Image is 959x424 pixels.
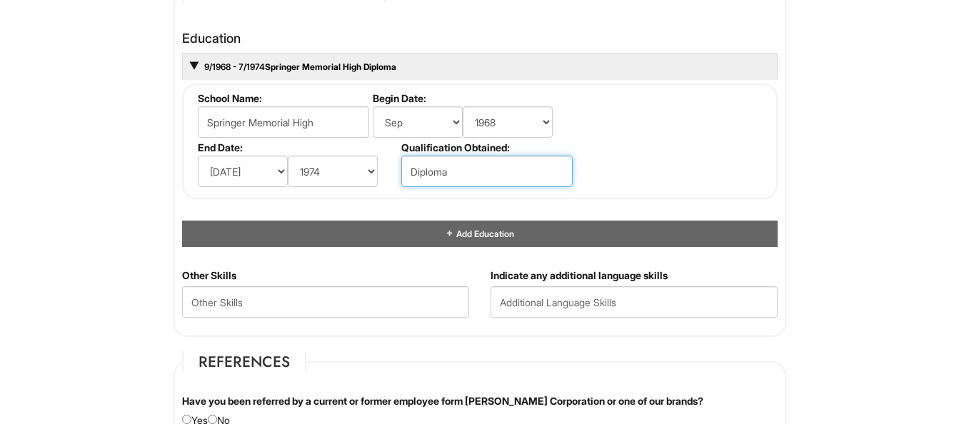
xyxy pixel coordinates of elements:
input: Other Skills [182,286,469,318]
label: Indicate any additional language skills [491,268,668,283]
label: Qualification Obtained: [401,141,571,153]
span: Add Education [454,228,513,239]
h4: Education [182,31,778,46]
label: Other Skills [182,268,236,283]
legend: References [182,351,306,373]
span: 9/1968 - 7/1974 [203,61,265,72]
label: End Date: [198,141,396,153]
a: 9/1968 - 7/1974Springer Memorial High Diploma [203,61,396,72]
input: Additional Language Skills [491,286,778,318]
label: Begin Date: [373,92,571,104]
label: Have you been referred by a current or former employee form [PERSON_NAME] Corporation or one of o... [182,394,703,408]
a: Add Education [445,228,513,239]
label: School Name: [198,92,367,104]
